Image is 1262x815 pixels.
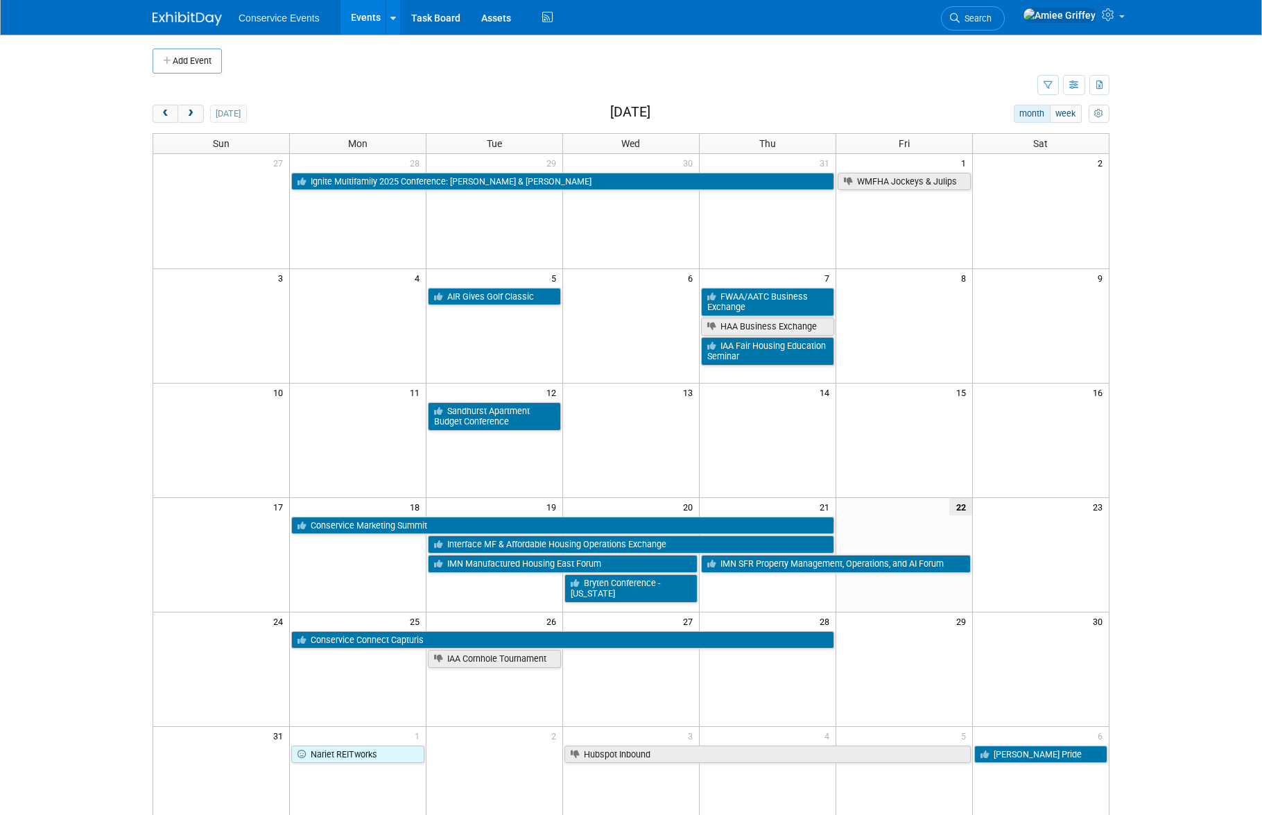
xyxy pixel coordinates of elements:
span: 5 [550,269,562,286]
span: Search [960,13,992,24]
span: 31 [818,154,836,171]
span: 16 [1091,384,1109,401]
h2: [DATE] [610,105,650,120]
span: Sat [1033,138,1048,149]
a: Nariet REITworks [291,746,424,764]
span: 1 [960,154,972,171]
span: 25 [408,612,426,630]
a: FWAA/AATC Business Exchange [701,288,834,316]
a: Bryten Conference - [US_STATE] [564,574,698,603]
span: 6 [686,269,699,286]
span: 5 [960,727,972,744]
button: [DATE] [210,105,247,123]
span: 7 [823,269,836,286]
a: Sandhurst Apartment Budget Conference [428,402,561,431]
a: IAA Fair Housing Education Seminar [701,337,834,366]
a: AIR Gives Golf Classic [428,288,561,306]
span: 2 [550,727,562,744]
span: 29 [545,154,562,171]
span: 3 [686,727,699,744]
span: 17 [272,498,289,515]
span: 22 [949,498,972,515]
button: next [178,105,203,123]
img: Amiee Griffey [1023,8,1096,23]
button: prev [153,105,178,123]
a: HAA Business Exchange [701,318,834,336]
span: 8 [960,269,972,286]
img: ExhibitDay [153,12,222,26]
span: 4 [823,727,836,744]
span: 30 [1091,612,1109,630]
span: 26 [545,612,562,630]
span: Tue [487,138,502,149]
a: Search [941,6,1005,31]
span: 23 [1091,498,1109,515]
a: WMFHA Jockeys & Julips [838,173,971,191]
span: 9 [1096,269,1109,286]
a: Interface MF & Affordable Housing Operations Exchange [428,535,834,554]
a: IMN SFR Property Management, Operations, and AI Forum [701,555,971,573]
a: Ignite Multifamily 2025 Conference: [PERSON_NAME] & [PERSON_NAME] [291,173,833,191]
span: 14 [818,384,836,401]
span: 28 [818,612,836,630]
span: Mon [348,138,368,149]
a: Conservice Marketing Summit [291,517,833,535]
span: 1 [413,727,426,744]
a: [PERSON_NAME] Pride [974,746,1107,764]
a: IAA Cornhole Tournament [428,650,561,668]
span: 27 [272,154,289,171]
span: 12 [545,384,562,401]
span: Thu [759,138,776,149]
button: Add Event [153,49,222,74]
a: Hubspot Inbound [564,746,971,764]
span: 31 [272,727,289,744]
span: 11 [408,384,426,401]
span: 28 [408,154,426,171]
span: 6 [1096,727,1109,744]
button: month [1014,105,1051,123]
a: Conservice Connect Capturis [291,631,833,649]
span: 21 [818,498,836,515]
button: myCustomButton [1089,105,1109,123]
span: 2 [1096,154,1109,171]
span: 13 [682,384,699,401]
span: Conservice Events [239,12,320,24]
span: 15 [955,384,972,401]
span: 4 [413,269,426,286]
span: 19 [545,498,562,515]
i: Personalize Calendar [1094,110,1103,119]
span: 20 [682,498,699,515]
span: 3 [277,269,289,286]
span: 30 [682,154,699,171]
span: 18 [408,498,426,515]
span: Fri [899,138,910,149]
span: Wed [621,138,640,149]
span: 27 [682,612,699,630]
button: week [1050,105,1082,123]
span: 29 [955,612,972,630]
span: 10 [272,384,289,401]
a: IMN Manufactured Housing East Forum [428,555,698,573]
span: 24 [272,612,289,630]
span: Sun [213,138,230,149]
